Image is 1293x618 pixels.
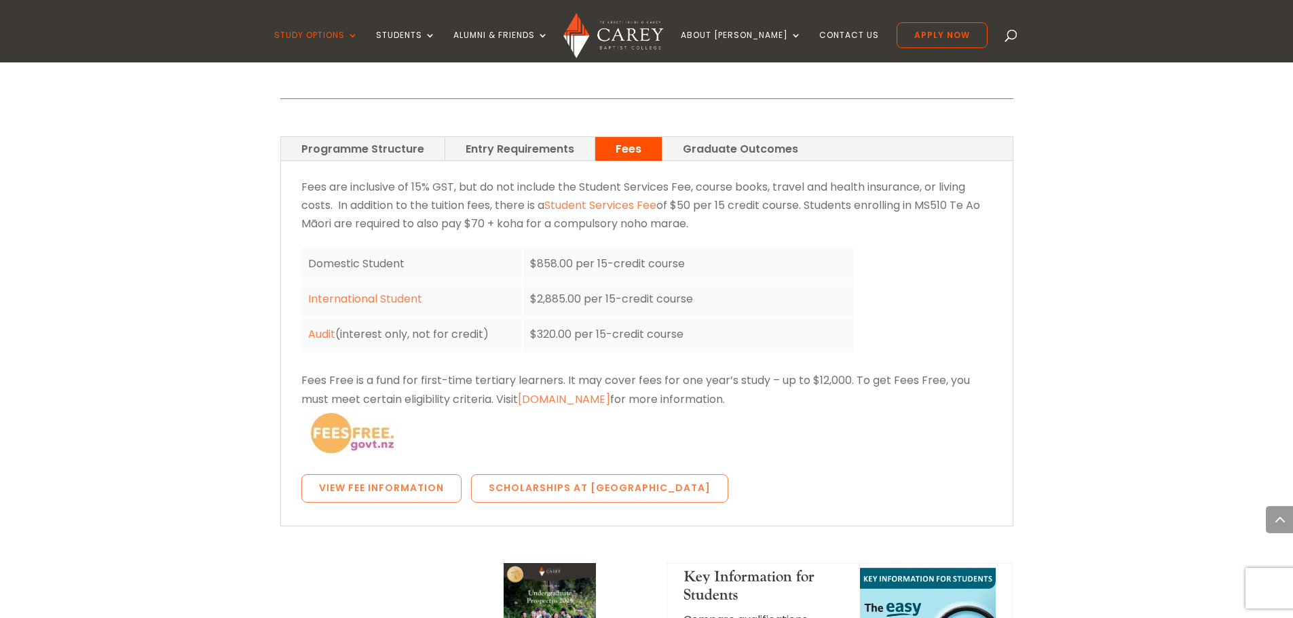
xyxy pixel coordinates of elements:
[308,254,516,273] div: Domestic Student
[683,568,823,611] h4: Key Information for Students
[308,326,335,342] a: Audit
[819,31,879,62] a: Contact Us
[308,291,422,307] a: International Student
[301,178,992,509] div: for more information.
[471,474,728,503] a: Scholarships at [GEOGRAPHIC_DATA]
[530,254,847,273] div: $858.00 per 15-credit course
[301,474,462,503] a: View Fee Information
[281,137,445,161] a: Programme Structure
[453,31,548,62] a: Alumni & Friends
[308,325,516,343] div: (interest only, not for credit)
[681,31,802,62] a: About [PERSON_NAME]
[301,179,965,213] span: Fees are inclusive of 15% GST, but do not include the Student Services Fee, course books, travel ...
[376,31,436,62] a: Students
[301,372,970,406] span: Fees Free is a fund for first-time tertiary learners. It may cover fees for one year’s study – up...
[662,137,819,161] a: Graduate Outcomes
[563,13,663,58] img: Carey Baptist College
[897,22,988,48] a: Apply Now
[530,290,847,308] div: $2,885.00 per 15-credit course
[544,197,656,213] a: Student Services Fee
[595,137,662,161] a: Fees
[274,31,358,62] a: Study Options
[530,325,847,343] div: $320.00 per 15-credit course
[518,391,610,407] a: [DOMAIN_NAME]
[445,137,595,161] a: Entry Requirements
